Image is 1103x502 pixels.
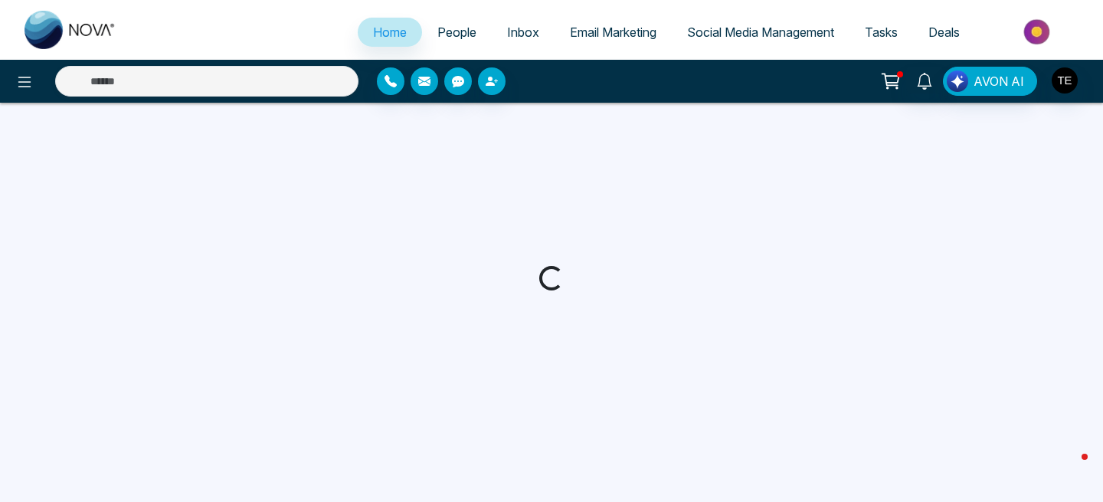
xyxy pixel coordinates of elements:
a: Inbox [492,18,555,47]
span: People [437,25,476,40]
span: Inbox [507,25,539,40]
span: Tasks [865,25,898,40]
a: Social Media Management [672,18,849,47]
img: Market-place.gif [983,15,1094,49]
a: People [422,18,492,47]
a: Email Marketing [555,18,672,47]
span: Social Media Management [687,25,834,40]
img: Lead Flow [947,71,968,92]
a: Tasks [849,18,913,47]
button: AVON AI [943,67,1037,96]
a: Home [358,18,422,47]
span: Home [373,25,407,40]
a: Deals [913,18,975,47]
span: AVON AI [974,72,1024,90]
span: Email Marketing [570,25,656,40]
iframe: Intercom live chat [1051,450,1088,487]
span: Deals [928,25,960,40]
img: User Avatar [1052,67,1078,94]
img: Nova CRM Logo [25,11,116,49]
